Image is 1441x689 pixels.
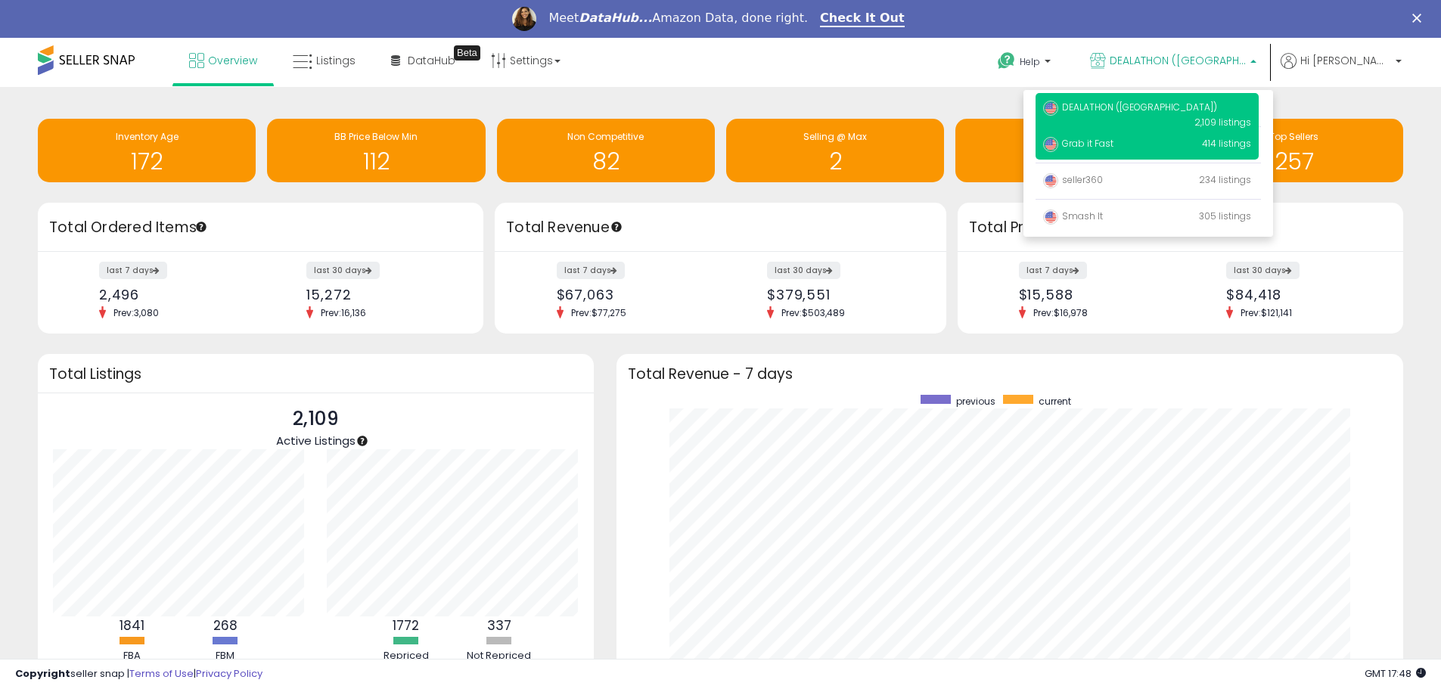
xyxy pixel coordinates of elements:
[963,149,1166,174] h1: 1
[106,306,166,319] span: Prev: 3,080
[1043,137,1058,152] img: usa.png
[116,130,179,143] span: Inventory Age
[774,306,852,319] span: Prev: $503,489
[969,217,1392,238] h3: Total Profit
[194,220,208,234] div: Tooltip anchor
[487,616,511,635] b: 337
[1043,209,1058,225] img: usa.png
[820,11,905,27] a: Check It Out
[1110,53,1246,68] span: DEALATHON ([GEOGRAPHIC_DATA])
[564,306,634,319] span: Prev: $77,275
[1043,173,1103,186] span: seller360
[548,11,808,26] div: Meet Amazon Data, done right.
[361,649,452,663] div: Repriced
[213,616,238,635] b: 268
[178,38,269,83] a: Overview
[986,40,1066,87] a: Help
[408,53,455,68] span: DataHub
[1026,306,1095,319] span: Prev: $16,978
[1019,287,1169,303] div: $15,588
[45,149,248,174] h1: 172
[997,51,1016,70] i: Get Help
[1193,149,1396,174] h1: 257
[1043,173,1058,188] img: usa.png
[955,119,1173,182] a: Needs to Reprice 1
[99,262,167,279] label: last 7 days
[275,149,477,174] h1: 112
[276,433,356,448] span: Active Listings
[87,649,178,663] div: FBA
[1185,119,1403,182] a: Top Sellers 257
[1039,395,1071,408] span: current
[316,53,356,68] span: Listings
[767,262,840,279] label: last 30 days
[567,130,644,143] span: Non Competitive
[1226,262,1300,279] label: last 30 days
[356,434,369,448] div: Tooltip anchor
[306,287,457,303] div: 15,272
[1269,130,1318,143] span: Top Sellers
[1194,116,1251,129] span: 2,109 listings
[1019,262,1087,279] label: last 7 days
[393,616,419,635] b: 1772
[1202,137,1251,150] span: 414 listings
[1281,53,1402,87] a: Hi [PERSON_NAME]
[1300,53,1391,68] span: Hi [PERSON_NAME]
[276,405,356,433] p: 2,109
[1043,209,1103,222] span: Smash It
[1043,101,1058,116] img: usa.png
[506,217,935,238] h3: Total Revenue
[313,306,374,319] span: Prev: 16,136
[267,119,485,182] a: BB Price Below Min 112
[1199,173,1251,186] span: 234 listings
[557,262,625,279] label: last 7 days
[380,38,467,83] a: DataHub
[1043,137,1113,150] span: Grab it Fast
[579,11,652,25] i: DataHub...
[1043,101,1217,113] span: DEALATHON ([GEOGRAPHIC_DATA])
[180,649,271,663] div: FBM
[49,217,472,238] h3: Total Ordered Items
[512,7,536,31] img: Profile image for Georgie
[767,287,920,303] div: $379,551
[505,149,707,174] h1: 82
[306,262,380,279] label: last 30 days
[1233,306,1300,319] span: Prev: $121,141
[454,45,480,61] div: Tooltip anchor
[129,666,194,681] a: Terms of Use
[1199,209,1251,222] span: 305 listings
[15,667,262,681] div: seller snap | |
[956,395,995,408] span: previous
[1226,287,1377,303] div: $84,418
[208,53,257,68] span: Overview
[628,368,1392,380] h3: Total Revenue - 7 days
[726,119,944,182] a: Selling @ Max 2
[734,149,936,174] h1: 2
[49,368,582,380] h3: Total Listings
[1365,666,1426,681] span: 2025-09-12 17:48 GMT
[610,220,623,234] div: Tooltip anchor
[99,287,250,303] div: 2,496
[497,119,715,182] a: Non Competitive 82
[120,616,144,635] b: 1841
[196,666,262,681] a: Privacy Policy
[334,130,418,143] span: BB Price Below Min
[1412,14,1427,23] div: Close
[281,38,367,83] a: Listings
[15,666,70,681] strong: Copyright
[557,287,710,303] div: $67,063
[1079,38,1268,87] a: DEALATHON ([GEOGRAPHIC_DATA])
[1020,55,1040,68] span: Help
[454,649,545,663] div: Not Repriced
[38,119,256,182] a: Inventory Age 172
[803,130,867,143] span: Selling @ Max
[480,38,572,83] a: Settings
